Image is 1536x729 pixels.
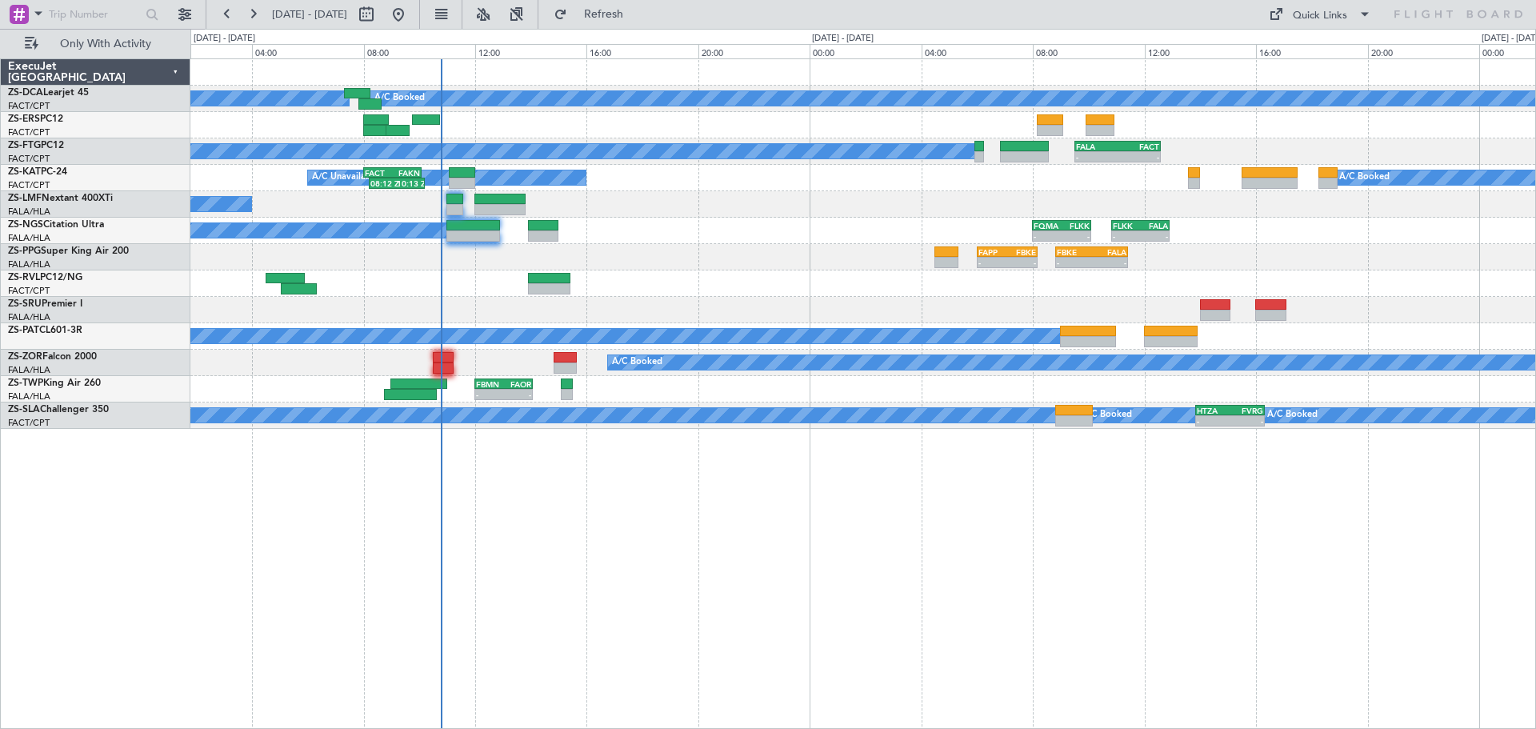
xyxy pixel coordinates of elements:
[8,141,41,150] span: ZS-FTG
[8,379,43,388] span: ZS-TWP
[698,44,810,58] div: 20:00
[8,194,113,203] a: ZS-LMFNextant 400XTi
[922,44,1033,58] div: 04:00
[49,2,141,26] input: Trip Number
[8,405,109,415] a: ZS-SLAChallenger 350
[1230,416,1264,426] div: -
[1062,221,1090,230] div: FLKK
[8,352,42,362] span: ZS-ZOR
[8,100,50,112] a: FACT/CPT
[8,352,97,362] a: ZS-ZORFalcon 2000
[8,220,104,230] a: ZS-NGSCitation Ultra
[1256,44,1367,58] div: 16:00
[8,379,101,388] a: ZS-TWPKing Air 260
[612,350,662,375] div: A/C Booked
[8,167,41,177] span: ZS-KAT
[1141,231,1169,241] div: -
[8,273,82,282] a: ZS-RVLPC12/NG
[546,2,642,27] button: Refresh
[1033,44,1144,58] div: 08:00
[1007,247,1036,257] div: FBKE
[978,247,1007,257] div: FAPP
[1034,231,1062,241] div: -
[364,44,475,58] div: 08:00
[1293,8,1347,24] div: Quick Links
[8,299,42,309] span: ZS-SRU
[1145,44,1256,58] div: 12:00
[8,326,39,335] span: ZS-PAT
[8,273,40,282] span: ZS-RVL
[504,379,532,389] div: FAOR
[1113,231,1141,241] div: -
[8,114,40,124] span: ZS-ERS
[1076,142,1118,151] div: FALA
[8,153,50,165] a: FACT/CPT
[8,232,50,244] a: FALA/HLA
[8,167,67,177] a: ZS-KATPC-24
[1197,406,1230,415] div: HTZA
[8,405,40,415] span: ZS-SLA
[8,246,129,256] a: ZS-PPGSuper King Air 200
[1082,403,1132,427] div: A/C Booked
[8,114,63,124] a: ZS-ERSPC12
[8,311,50,323] a: FALA/HLA
[504,390,532,399] div: -
[8,326,82,335] a: ZS-PATCL601-3R
[365,168,393,178] div: FACT
[1092,247,1126,257] div: FALA
[1076,152,1118,162] div: -
[8,88,43,98] span: ZS-DCA
[1368,44,1479,58] div: 20:00
[370,178,397,188] div: 08:12 Z
[8,88,89,98] a: ZS-DCALearjet 45
[8,285,50,297] a: FACT/CPT
[476,390,504,399] div: -
[8,417,50,429] a: FACT/CPT
[8,258,50,270] a: FALA/HLA
[978,258,1007,267] div: -
[8,141,64,150] a: ZS-FTGPC12
[8,179,50,191] a: FACT/CPT
[1007,258,1036,267] div: -
[8,364,50,376] a: FALA/HLA
[1197,416,1230,426] div: -
[810,44,921,58] div: 00:00
[570,9,638,20] span: Refresh
[1267,403,1318,427] div: A/C Booked
[8,206,50,218] a: FALA/HLA
[252,44,363,58] div: 04:00
[272,7,347,22] span: [DATE] - [DATE]
[18,31,174,57] button: Only With Activity
[1057,258,1091,267] div: -
[8,391,50,403] a: FALA/HLA
[392,168,420,178] div: FAKN
[1230,406,1264,415] div: FVRG
[42,38,169,50] span: Only With Activity
[397,178,423,188] div: 10:13 Z
[1113,221,1141,230] div: FLKK
[1057,247,1091,257] div: FBKE
[1118,142,1159,151] div: FACT
[1339,166,1390,190] div: A/C Booked
[1118,152,1159,162] div: -
[475,44,586,58] div: 12:00
[8,246,41,256] span: ZS-PPG
[8,299,82,309] a: ZS-SRUPremier I
[1034,221,1062,230] div: FQMA
[1062,231,1090,241] div: -
[374,86,425,110] div: A/C Booked
[8,126,50,138] a: FACT/CPT
[1092,258,1126,267] div: -
[141,44,252,58] div: 00:00
[8,220,43,230] span: ZS-NGS
[586,44,698,58] div: 16:00
[1141,221,1169,230] div: FALA
[312,166,378,190] div: A/C Unavailable
[8,194,42,203] span: ZS-LMF
[812,32,874,46] div: [DATE] - [DATE]
[1261,2,1379,27] button: Quick Links
[476,379,504,389] div: FBMN
[194,32,255,46] div: [DATE] - [DATE]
